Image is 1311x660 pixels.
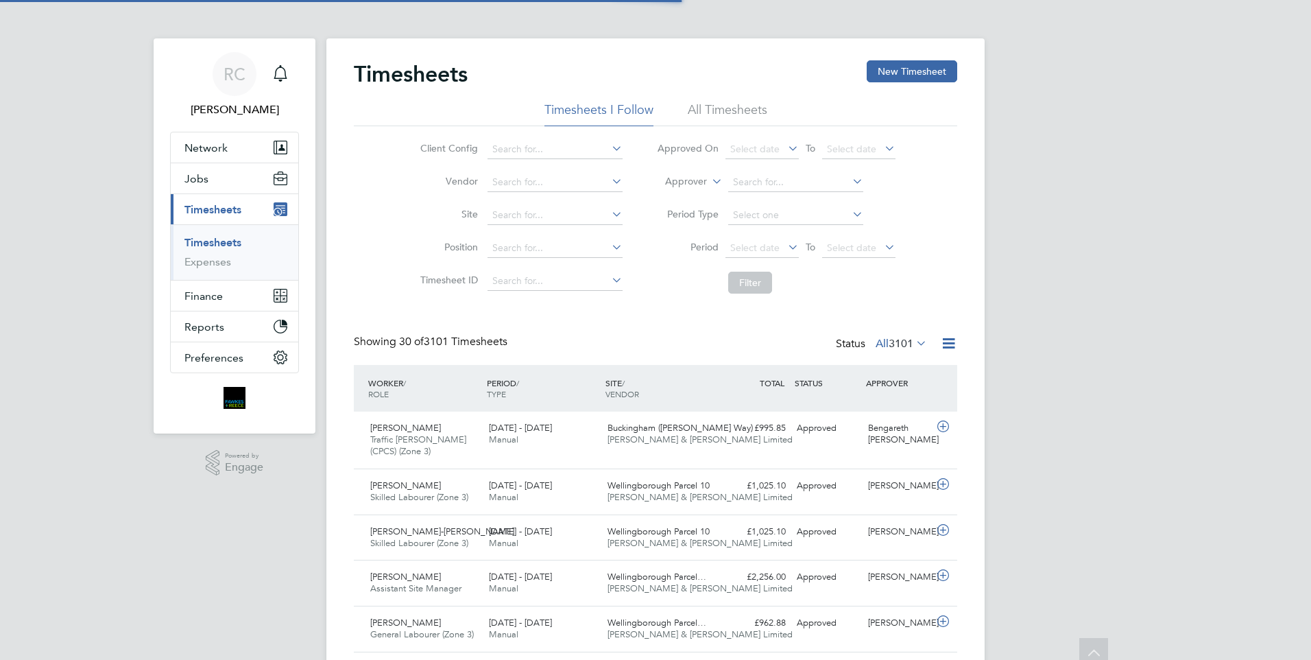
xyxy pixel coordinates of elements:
[416,274,478,286] label: Timesheet ID
[730,241,780,254] span: Select date
[184,172,208,185] span: Jobs
[184,255,231,268] a: Expenses
[608,628,793,640] span: [PERSON_NAME] & [PERSON_NAME] Limited
[791,612,863,635] div: Approved
[489,617,552,628] span: [DATE] - [DATE]
[416,175,478,187] label: Vendor
[608,617,706,628] span: Wellingborough Parcel…
[489,628,518,640] span: Manual
[206,450,264,476] a: Powered byEngage
[889,337,913,351] span: 3101
[488,206,623,225] input: Search for...
[370,617,441,628] span: [PERSON_NAME]
[171,194,298,224] button: Timesheets
[728,206,863,225] input: Select one
[688,102,767,126] li: All Timesheets
[370,526,514,537] span: [PERSON_NAME]-[PERSON_NAME]
[489,571,552,582] span: [DATE] - [DATE]
[399,335,507,349] span: 3101 Timesheets
[608,537,793,549] span: [PERSON_NAME] & [PERSON_NAME] Limited
[622,377,625,388] span: /
[225,462,263,473] span: Engage
[154,38,315,434] nav: Main navigation
[184,236,241,249] a: Timesheets
[370,491,468,503] span: Skilled Labourer (Zone 3)
[171,311,298,342] button: Reports
[184,141,228,154] span: Network
[791,417,863,440] div: Approved
[791,475,863,497] div: Approved
[863,475,934,497] div: [PERSON_NAME]
[720,417,791,440] div: £995.85
[225,450,263,462] span: Powered by
[403,377,406,388] span: /
[728,173,863,192] input: Search for...
[657,142,719,154] label: Approved On
[602,370,721,406] div: SITE
[516,377,519,388] span: /
[863,521,934,543] div: [PERSON_NAME]
[720,566,791,589] div: £2,256.00
[802,238,819,256] span: To
[370,434,466,457] span: Traffic [PERSON_NAME] (CPCS) (Zone 3)
[370,537,468,549] span: Skilled Labourer (Zone 3)
[370,480,441,491] span: [PERSON_NAME]
[791,521,863,543] div: Approved
[370,571,441,582] span: [PERSON_NAME]
[608,491,793,503] span: [PERSON_NAME] & [PERSON_NAME] Limited
[760,377,784,388] span: TOTAL
[368,388,389,399] span: ROLE
[489,537,518,549] span: Manual
[863,370,934,395] div: APPROVER
[608,422,753,434] span: Buckingham ([PERSON_NAME] Way)
[365,370,483,406] div: WORKER
[399,335,424,349] span: 30 of
[544,102,653,126] li: Timesheets I Follow
[608,480,710,491] span: Wellingborough Parcel 10
[608,434,793,445] span: [PERSON_NAME] & [PERSON_NAME] Limited
[645,175,707,189] label: Approver
[876,337,927,351] label: All
[863,612,934,635] div: [PERSON_NAME]
[370,422,441,434] span: [PERSON_NAME]
[657,241,719,253] label: Period
[171,163,298,193] button: Jobs
[488,239,623,258] input: Search for...
[487,388,506,399] span: TYPE
[863,566,934,589] div: [PERSON_NAME]
[184,351,243,364] span: Preferences
[171,281,298,311] button: Finance
[728,272,772,294] button: Filter
[354,60,468,88] h2: Timesheets
[170,52,299,118] a: RC[PERSON_NAME]
[608,526,710,537] span: Wellingborough Parcel 10
[802,139,819,157] span: To
[605,388,639,399] span: VENDOR
[171,342,298,373] button: Preferences
[354,335,510,349] div: Showing
[488,272,623,291] input: Search for...
[827,143,876,155] span: Select date
[489,526,552,537] span: [DATE] - [DATE]
[370,582,461,594] span: Assistant Site Manager
[184,320,224,333] span: Reports
[730,143,780,155] span: Select date
[791,566,863,589] div: Approved
[171,132,298,163] button: Network
[184,203,241,216] span: Timesheets
[863,417,934,451] div: Bengareth [PERSON_NAME]
[608,571,706,582] span: Wellingborough Parcel…
[483,370,602,406] div: PERIOD
[416,142,478,154] label: Client Config
[488,140,623,159] input: Search for...
[224,387,245,409] img: bromak-logo-retina.png
[867,60,957,82] button: New Timesheet
[488,173,623,192] input: Search for...
[170,102,299,118] span: Robyn Clarke
[489,434,518,445] span: Manual
[184,290,223,303] span: Finance
[224,65,245,83] span: RC
[489,480,552,491] span: [DATE] - [DATE]
[489,582,518,594] span: Manual
[416,241,478,253] label: Position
